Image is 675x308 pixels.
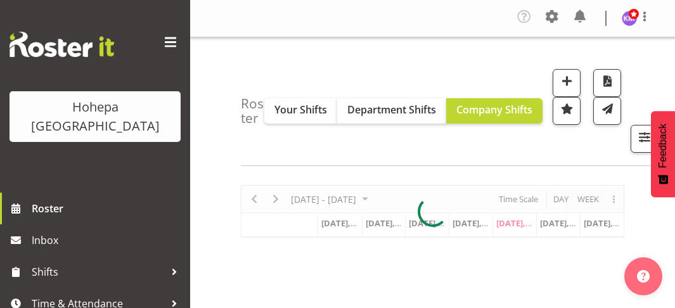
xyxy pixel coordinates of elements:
[241,96,264,126] h4: Roster
[446,98,543,124] button: Company Shifts
[32,262,165,281] span: Shifts
[593,97,621,125] button: Send a list of all shifts for the selected filtered period to all rostered employees.
[22,98,168,136] div: Hohepa [GEOGRAPHIC_DATA]
[32,231,184,250] span: Inbox
[637,270,650,283] img: help-xxl-2.png
[593,69,621,97] button: Download a PDF of the roster according to the set date range.
[651,111,675,197] button: Feedback - Show survey
[264,98,337,124] button: Your Shifts
[347,103,436,117] span: Department Shifts
[10,32,114,57] img: Rosterit website logo
[657,124,669,168] span: Feedback
[553,97,581,125] button: Highlight an important date within the roster.
[274,103,327,117] span: Your Shifts
[32,199,184,218] span: Roster
[553,69,581,97] button: Add a new shift
[622,11,637,26] img: kelly-morgan6119.jpg
[631,125,659,153] button: Filter Shifts
[456,103,532,117] span: Company Shifts
[337,98,446,124] button: Department Shifts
